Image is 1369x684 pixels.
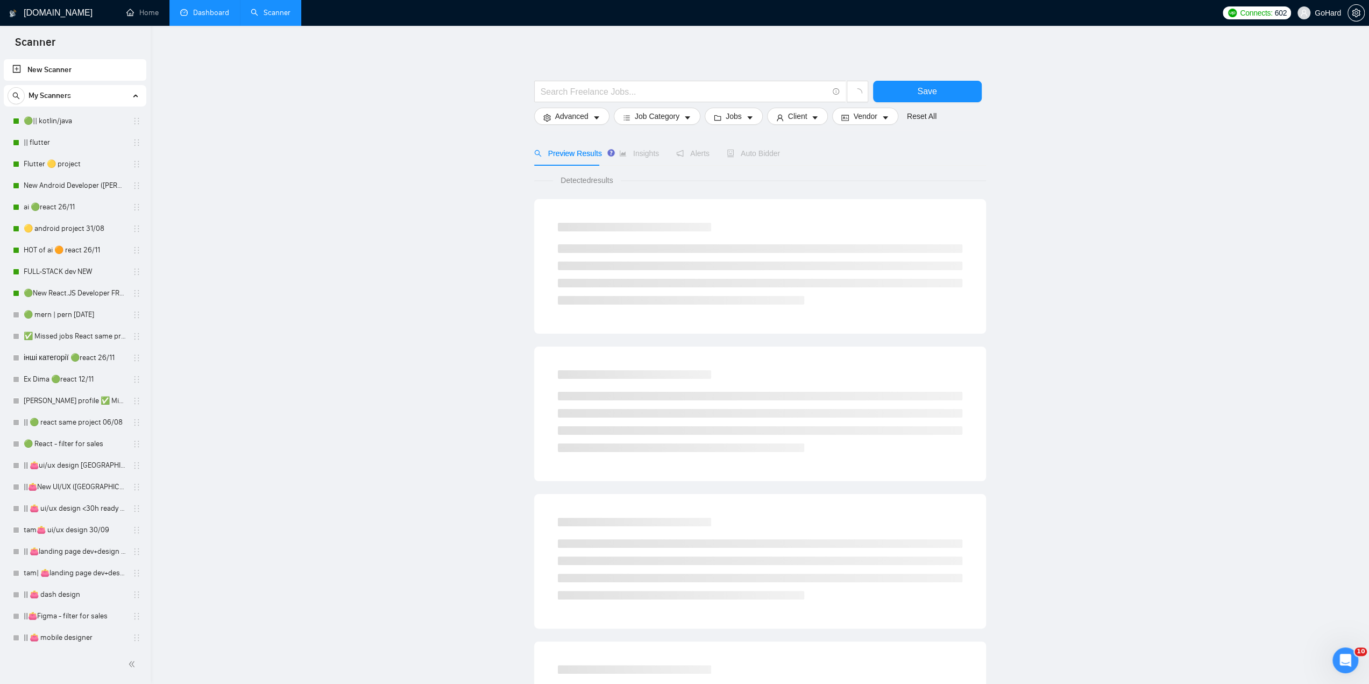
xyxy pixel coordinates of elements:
span: Detected results [553,174,620,186]
span: holder [132,397,141,405]
span: user [1300,9,1308,17]
button: settingAdvancedcaret-down [534,108,609,125]
iframe: Intercom live chat [1332,647,1358,673]
a: tam| 👛landing page dev+design 30/09 [24,562,126,584]
span: Vendor [853,110,877,122]
button: userClientcaret-down [767,108,828,125]
input: Search Freelance Jobs... [541,85,828,98]
span: bars [623,114,630,122]
a: ||👛Figma - filter for sales [24,605,126,627]
a: Reset All [907,110,937,122]
span: user [776,114,784,122]
a: 🟢New React.JS Developer FRONT-END [24,283,126,304]
a: homeHome [126,8,159,17]
span: search [534,150,542,157]
span: Alerts [676,149,710,158]
a: ✅ Missed jobs React same project 23/08 [24,326,126,347]
span: 10 [1354,647,1367,656]
img: logo [9,5,17,22]
span: holder [132,267,141,276]
span: holder [132,289,141,298]
span: holder [132,590,141,599]
span: notification [676,150,684,157]
a: Ex Dima 🟢react 12/11 [24,369,126,390]
span: folder [714,114,721,122]
a: ai 🟢react 26/11 [24,196,126,218]
span: area-chart [619,150,627,157]
img: upwork-logo.png [1228,9,1237,17]
span: Scanner [6,34,64,57]
a: New Scanner [12,59,138,81]
span: holder [132,547,141,556]
span: holder [132,181,141,190]
span: holder [132,203,141,211]
span: Job Category [635,110,679,122]
span: Advanced [555,110,588,122]
span: holder [132,117,141,125]
a: || 👛 mobile designer [24,627,126,648]
span: holder [132,138,141,147]
span: robot [727,150,734,157]
a: 🟢 React - filter for sales [24,433,126,455]
span: holder [132,612,141,620]
span: setting [1348,9,1364,17]
a: 🟢 mern | pern [DATE] [24,304,126,326]
span: caret-down [684,114,691,122]
button: search [8,87,25,104]
span: holder [132,504,141,513]
a: || 🟢 react same project 06/08 [24,412,126,433]
span: holder [132,526,141,534]
a: || 👛 ui/ux design <30h ready to start 23/07 [24,498,126,519]
a: [PERSON_NAME] profile ✅ Missed jobs React not take to 2025 26/11 [24,390,126,412]
span: holder [132,375,141,384]
span: holder [132,418,141,427]
a: ||👛New UI/UX ([GEOGRAPHIC_DATA]) [24,476,126,498]
button: folderJobscaret-down [705,108,763,125]
span: info-circle [833,88,840,95]
a: searchScanner [251,8,290,17]
span: holder [132,311,141,319]
button: Save [873,81,982,102]
span: Auto Bidder [727,149,780,158]
span: holder [132,569,141,577]
a: || 👛ui/ux design [GEOGRAPHIC_DATA] 08/02 [24,455,126,476]
span: holder [132,246,141,255]
span: holder [132,440,141,448]
span: loading [853,88,862,98]
a: 🟢|| kotlin/java [24,110,126,132]
span: holder [132,461,141,470]
a: HOT of ai 🟠 react 26/11 [24,239,126,261]
button: idcardVendorcaret-down [832,108,898,125]
span: Jobs [726,110,742,122]
span: holder [132,633,141,642]
span: double-left [128,659,139,669]
span: setting [543,114,551,122]
span: Save [917,84,937,98]
button: barsJob Categorycaret-down [614,108,700,125]
span: holder [132,483,141,491]
span: caret-down [593,114,600,122]
span: Client [788,110,807,122]
span: caret-down [746,114,754,122]
a: 🟡 android project 31/08 [24,218,126,239]
a: setting [1347,9,1365,17]
a: FULL-STACK dev NEW [24,261,126,283]
a: || 👛landing page dev+design 15/10 example added [24,541,126,562]
li: New Scanner [4,59,146,81]
a: New Android Developer ([PERSON_NAME]) [24,175,126,196]
a: || flutter [24,132,126,153]
span: Preview Results [534,149,602,158]
span: holder [132,332,141,341]
span: caret-down [811,114,819,122]
span: My Scanners [29,85,71,107]
div: Tooltip anchor [606,148,616,158]
a: інші категорії 🟢react 26/11 [24,347,126,369]
a: tam👛 ui/ux design 30/09 [24,519,126,541]
button: setting [1347,4,1365,22]
span: holder [132,354,141,362]
span: idcard [841,114,849,122]
span: 602 [1275,7,1287,19]
a: Flutter 🟡 project [24,153,126,175]
a: dashboardDashboard [180,8,229,17]
span: caret-down [882,114,889,122]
